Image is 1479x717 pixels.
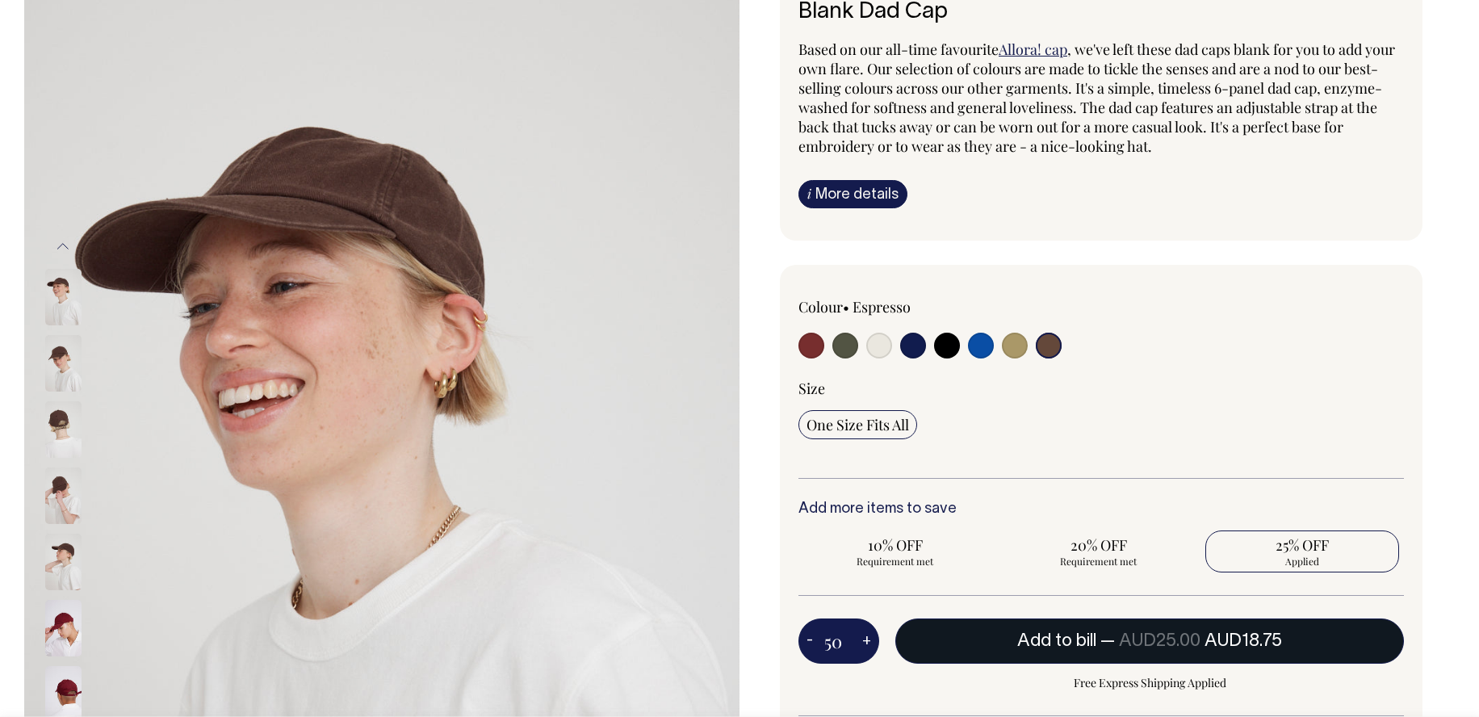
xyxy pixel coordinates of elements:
input: 20% OFF Requirement met [1002,530,1196,572]
span: Requirement met [1010,555,1188,568]
img: espresso [45,269,82,325]
span: Add to bill [1017,633,1096,649]
label: Espresso [853,297,911,317]
span: 10% OFF [807,535,984,555]
span: AUD18.75 [1205,633,1282,649]
img: espresso [45,534,82,590]
img: burgundy [45,600,82,656]
a: iMore details [798,180,907,208]
span: — [1100,633,1282,649]
button: Add to bill —AUD25.00AUD18.75 [895,618,1404,664]
span: Based on our all-time favourite [798,40,999,59]
div: Colour [798,297,1041,317]
input: 25% OFF Applied [1205,530,1399,572]
span: Applied [1213,555,1391,568]
span: Requirement met [807,555,984,568]
span: , we've left these dad caps blank for you to add your own flare. Our selection of colours are mad... [798,40,1395,156]
button: - [798,625,821,657]
img: espresso [45,335,82,392]
span: Free Express Shipping Applied [895,673,1404,693]
span: i [807,185,811,202]
input: One Size Fits All [798,410,917,439]
img: espresso [45,401,82,458]
div: Size [798,379,1404,398]
span: • [843,297,849,317]
input: 10% OFF Requirement met [798,530,992,572]
h6: Add more items to save [798,501,1404,518]
button: Previous [51,229,75,265]
span: One Size Fits All [807,415,909,434]
span: 25% OFF [1213,535,1391,555]
span: 20% OFF [1010,535,1188,555]
img: espresso [45,468,82,524]
button: + [854,625,879,657]
a: Allora! cap [999,40,1067,59]
span: AUD25.00 [1119,633,1200,649]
